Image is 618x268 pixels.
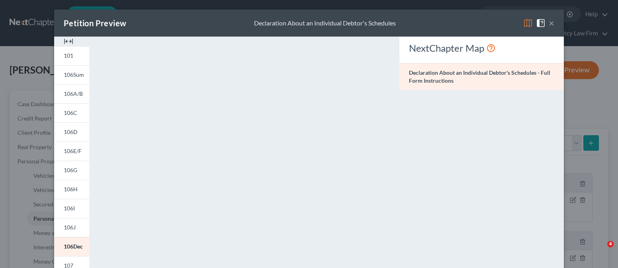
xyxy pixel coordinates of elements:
a: 106I [54,199,89,218]
a: 106D [54,122,89,142]
div: Petition Preview [64,17,126,29]
a: 101 [54,46,89,65]
span: 106H [64,186,78,192]
button: × [549,18,554,28]
span: 106C [64,109,77,116]
span: 106D [64,128,78,135]
a: 106G [54,161,89,180]
a: 106E/F [54,142,89,161]
a: 106A/B [54,84,89,103]
span: 4 [607,241,614,247]
img: expand-e0f6d898513216a626fdd78e52531dac95497ffd26381d4c15ee2fc46db09dca.svg [64,37,73,46]
div: NextChapter Map [409,42,554,54]
div: Declaration About an Individual Debtor's Schedules [254,19,396,28]
span: 106A/B [64,90,83,97]
span: 106Sum [64,71,84,78]
span: 106Dec [64,243,83,250]
span: 106E/F [64,148,82,154]
a: 106J [54,218,89,237]
span: 106G [64,167,77,173]
strong: Declaration About an Individual Debtor's Schedules - Full Form Instructions [409,69,550,84]
span: 106I [64,205,75,212]
a: 106C [54,103,89,122]
span: 101 [64,52,73,59]
iframe: Intercom live chat [591,241,610,260]
a: 106Sum [54,65,89,84]
img: map-eea8200ae884c6f1103ae1953ef3d486a96c86aabb227e865a55264e3737af1f.svg [523,18,533,28]
a: 106Dec [54,237,89,256]
img: help-close-5ba153eb36485ed6c1ea00a893f15db1cb9b99d6cae46e1a8edb6c62d00a1a76.svg [536,18,546,28]
a: 106H [54,180,89,199]
span: 106J [64,224,76,231]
